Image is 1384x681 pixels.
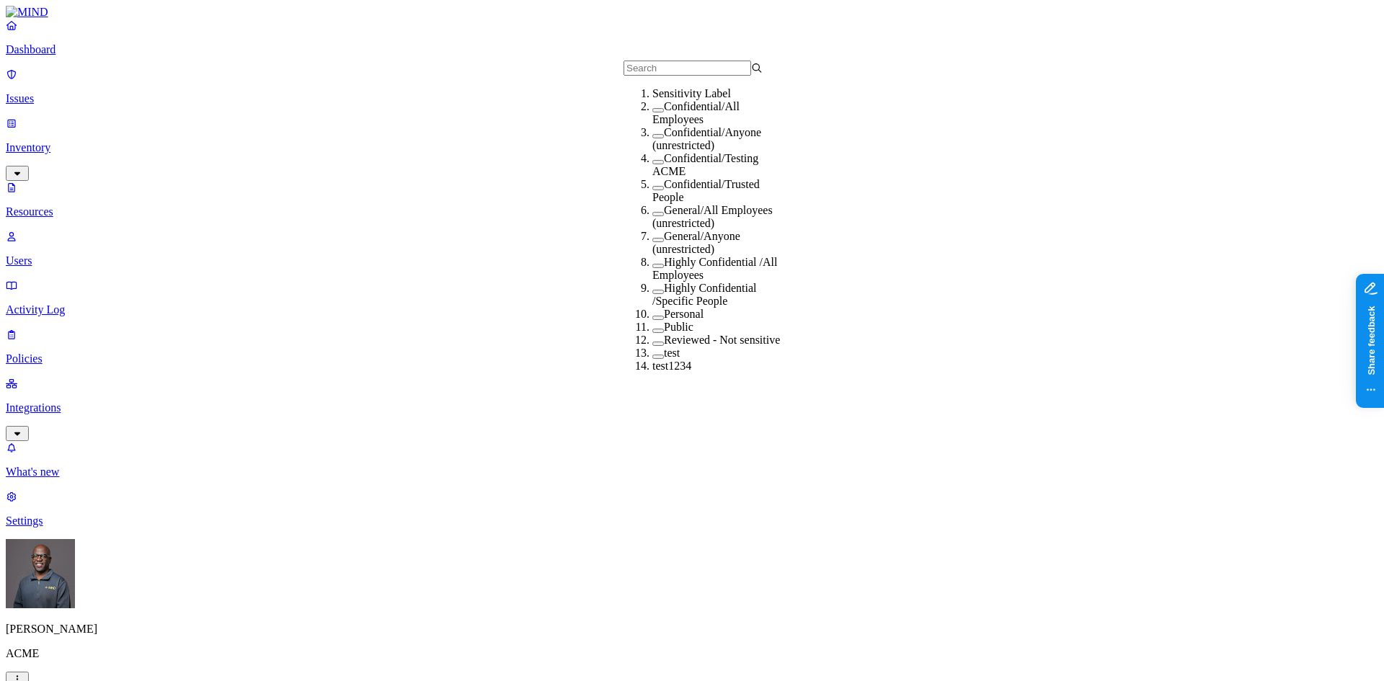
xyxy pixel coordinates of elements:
a: Dashboard [6,19,1378,56]
p: Resources [6,205,1378,218]
p: Dashboard [6,43,1378,56]
img: MIND [6,6,48,19]
p: Inventory [6,141,1378,154]
label: Confidential/Trusted People [652,178,760,203]
label: test [664,347,680,359]
label: Highly Confidential /All Employees [652,256,777,281]
label: Confidential/All Employees [652,100,740,125]
label: Confidential/Testing ACME [652,152,758,177]
label: Highly Confidential /Specific People [652,282,756,307]
p: [PERSON_NAME] [6,623,1378,636]
label: Confidential/Anyone (unrestricted) [652,126,761,151]
p: ACME [6,647,1378,660]
a: Activity Log [6,279,1378,316]
div: test1234 [652,360,791,373]
label: General/All Employees (unrestricted) [652,204,773,229]
label: Public [664,321,693,333]
input: Search [624,61,751,76]
p: Settings [6,515,1378,528]
a: Users [6,230,1378,267]
img: Gregory Thomas [6,539,75,608]
a: Issues [6,68,1378,105]
a: Settings [6,490,1378,528]
a: Inventory [6,117,1378,179]
p: What's new [6,466,1378,479]
a: Policies [6,328,1378,365]
a: What's new [6,441,1378,479]
p: Integrations [6,401,1378,414]
a: Resources [6,181,1378,218]
a: MIND [6,6,1378,19]
p: Policies [6,352,1378,365]
label: Personal [664,308,704,320]
div: Sensitivity Label [652,87,791,100]
p: Users [6,254,1378,267]
label: Reviewed - Not sensitive [664,334,780,346]
p: Issues [6,92,1378,105]
p: Activity Log [6,303,1378,316]
label: General/Anyone (unrestricted) [652,230,740,255]
a: Integrations [6,377,1378,439]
